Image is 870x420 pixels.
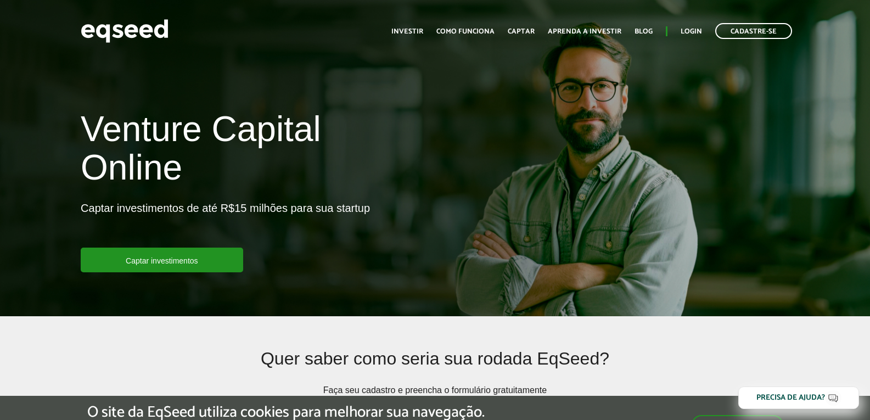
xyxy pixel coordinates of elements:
a: Cadastre-se [715,23,792,39]
a: Blog [635,28,653,35]
a: Aprenda a investir [548,28,621,35]
a: Como funciona [436,28,495,35]
a: Captar [508,28,535,35]
a: Investir [391,28,423,35]
a: Captar investimentos [81,248,243,272]
img: EqSeed [81,16,169,46]
a: Login [681,28,702,35]
p: Captar investimentos de até R$15 milhões para sua startup [81,201,370,248]
h2: Quer saber como seria sua rodada EqSeed? [153,349,717,385]
h1: Venture Capital Online [81,110,426,193]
